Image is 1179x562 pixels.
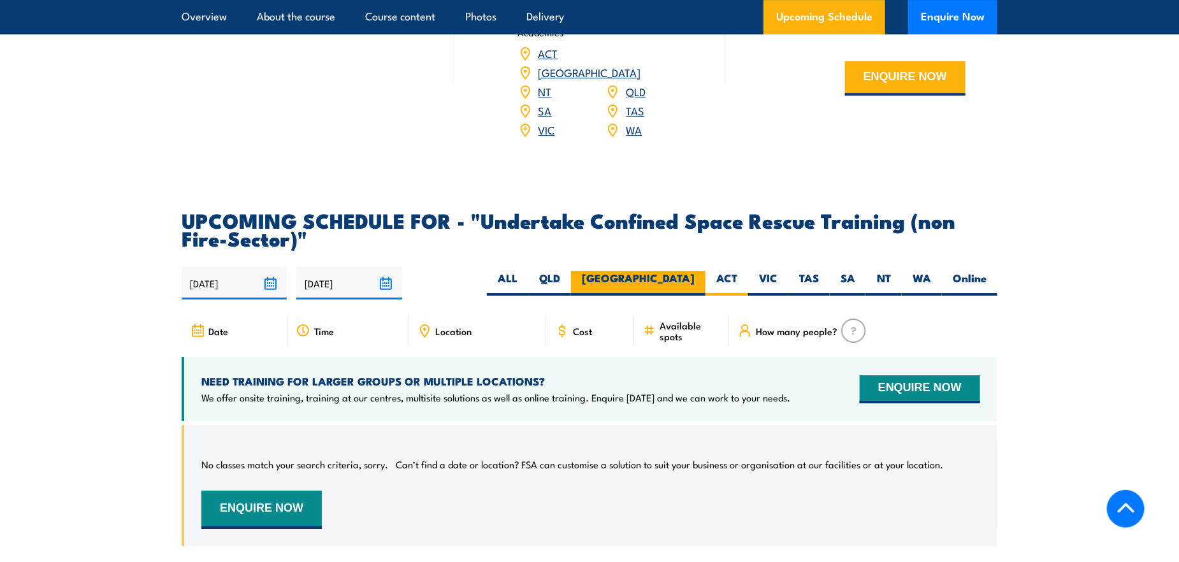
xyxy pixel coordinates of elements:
[942,271,997,296] label: Online
[860,375,980,403] button: ENQUIRE NOW
[314,326,334,336] span: Time
[208,326,228,336] span: Date
[201,458,388,471] p: No classes match your search criteria, sorry.
[748,271,788,296] label: VIC
[660,320,720,342] span: Available spots
[201,391,790,404] p: We offer onsite training, training at our centres, multisite solutions as well as online training...
[182,211,997,247] h2: UPCOMING SCHEDULE FOR - "Undertake Confined Space Rescue Training (non Fire-Sector)"
[788,271,830,296] label: TAS
[487,271,528,296] label: ALL
[539,45,558,61] a: ACT
[845,61,966,96] button: ENQUIRE NOW
[573,326,592,336] span: Cost
[571,271,705,296] label: [GEOGRAPHIC_DATA]
[626,83,646,99] a: QLD
[539,64,641,80] a: [GEOGRAPHIC_DATA]
[626,122,642,137] a: WA
[626,103,644,118] a: TAS
[435,326,472,336] span: Location
[539,103,552,118] a: SA
[539,83,552,99] a: NT
[396,458,943,471] p: Can’t find a date or location? FSA can customise a solution to suit your business or organisation...
[902,271,942,296] label: WA
[830,271,866,296] label: SA
[705,271,748,296] label: ACT
[201,491,322,529] button: ENQUIRE NOW
[866,271,902,296] label: NT
[528,271,571,296] label: QLD
[201,374,790,388] h4: NEED TRAINING FOR LARGER GROUPS OR MULTIPLE LOCATIONS?
[182,267,287,299] input: From date
[539,122,555,137] a: VIC
[756,326,837,336] span: How many people?
[296,267,401,299] input: To date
